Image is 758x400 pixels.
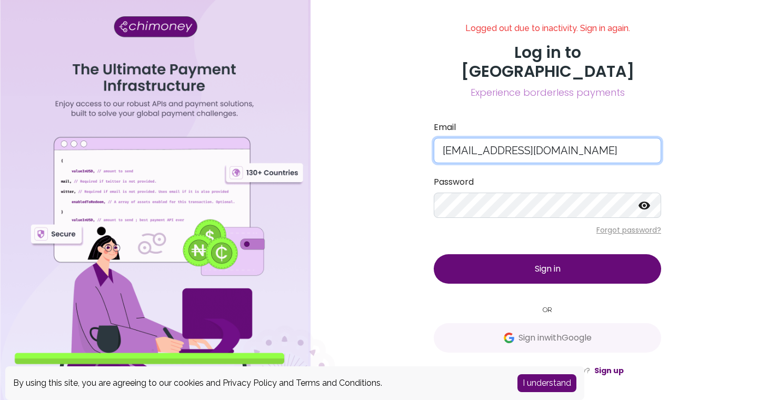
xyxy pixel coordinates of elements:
[434,43,661,81] h3: Log in to [GEOGRAPHIC_DATA]
[13,377,502,389] div: By using this site, you are agreeing to our cookies and and .
[467,365,590,376] span: Don't have an account already?
[434,176,661,188] label: Password
[434,254,661,284] button: Sign in
[296,378,381,388] a: Terms and Conditions
[594,365,624,376] a: Sign up
[535,263,561,275] span: Sign in
[518,332,592,344] span: Sign in with Google
[434,85,661,100] span: Experience borderless payments
[434,121,661,134] label: Email
[434,225,661,235] p: Forgot password?
[434,23,661,43] h6: Logged out due to inactivity. Sign in again.
[504,333,514,343] img: Google
[434,323,661,353] button: GoogleSign inwithGoogle
[517,374,576,392] button: Accept cookies
[223,378,277,388] a: Privacy Policy
[434,305,661,315] small: OR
